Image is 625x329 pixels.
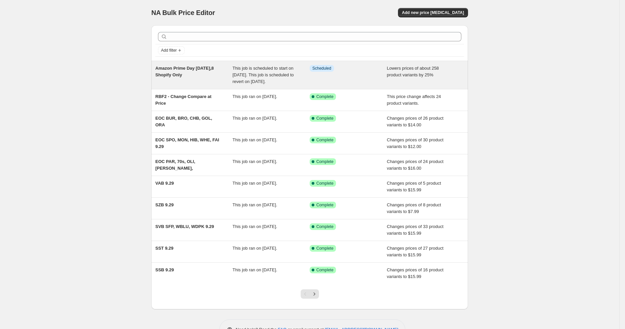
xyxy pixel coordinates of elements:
span: Complete [316,246,333,251]
span: Complete [316,137,333,143]
span: Changes prices of 27 product variants to $15.99 [387,246,444,257]
span: This job ran on [DATE]. [233,181,277,186]
button: Next [310,289,319,299]
span: This job ran on [DATE]. [233,202,277,207]
span: SSB 9.29 [155,267,174,272]
span: Lowers prices of about 258 product variants by 25% [387,66,439,77]
span: SVB SFP, WBLU, WDPK 9.29 [155,224,214,229]
span: Changes prices of 24 product variants to $16.00 [387,159,444,171]
span: Complete [316,267,333,273]
span: This job ran on [DATE]. [233,246,277,251]
button: Add new price [MEDICAL_DATA] [398,8,468,17]
span: NA Bulk Price Editor [151,9,215,16]
span: Changes prices of 5 product variants to $15.99 [387,181,441,192]
span: Complete [316,224,333,229]
span: Add filter [161,48,177,53]
span: Complete [316,202,333,208]
span: Add new price [MEDICAL_DATA] [402,10,464,15]
span: Scheduled [312,66,331,71]
span: SST 9.29 [155,246,173,251]
span: EOC SPO, MON, HIB, WHE, FAI 9.29 [155,137,219,149]
span: RBF2 - Change Compare at Price [155,94,211,106]
span: Changes prices of 30 product variants to $12.00 [387,137,444,149]
span: EOC PAR, 70s, OLI, [PERSON_NAME], [155,159,195,171]
span: This job ran on [DATE]. [233,159,277,164]
span: Complete [316,159,333,164]
span: This job ran on [DATE]. [233,94,277,99]
button: Add filter [158,46,185,54]
span: This job ran on [DATE]. [233,137,277,142]
span: VAB 9.29 [155,181,174,186]
span: This job ran on [DATE]. [233,267,277,272]
span: Amazon Prime Day [DATE],8 Shopify Only [155,66,214,77]
span: This job is scheduled to start on [DATE]. This job is scheduled to revert on [DATE]. [233,66,294,84]
span: Changes prices of 33 product variants to $15.99 [387,224,444,236]
span: This price change affects 24 product variants. [387,94,441,106]
span: Changes prices of 16 product variants to $15.99 [387,267,444,279]
span: This job ran on [DATE]. [233,116,277,121]
span: SZB 9.29 [155,202,174,207]
span: Complete [316,94,333,99]
nav: Pagination [301,289,319,299]
span: Complete [316,116,333,121]
span: EOC BUR, BRO, CHB, GOL, ORA [155,116,212,127]
span: Changes prices of 26 product variants to $14.00 [387,116,444,127]
span: This job ran on [DATE]. [233,224,277,229]
span: Changes prices of 8 product variants to $7.99 [387,202,441,214]
span: Complete [316,181,333,186]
